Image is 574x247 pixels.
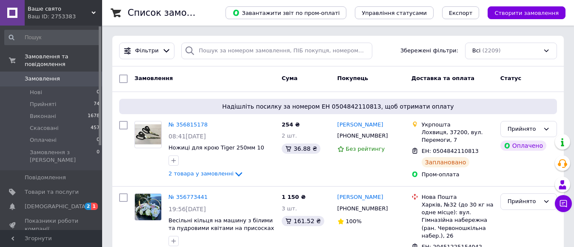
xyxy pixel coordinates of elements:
span: 254 ₴ [282,121,300,128]
span: Прийняті [30,101,56,108]
span: 457 [91,124,100,132]
span: Ваше свято [28,5,91,13]
span: 74 [94,101,100,108]
div: Прийнято [508,125,540,134]
span: Збережені фільтри: [400,47,458,55]
span: Створити замовлення [494,10,559,16]
span: Повідомлення [25,174,66,181]
a: Фото товару [134,193,162,221]
a: 2 товара у замовленні [168,170,244,177]
span: 100% [346,218,362,224]
span: Доставка та оплата [411,75,474,81]
span: (2209) [482,47,500,54]
a: [PERSON_NAME] [337,121,383,129]
span: Управління статусами [362,10,427,16]
h1: Список замовлень [128,8,214,18]
span: 19:56[DATE] [168,206,206,213]
button: Експорт [442,6,480,19]
span: 0 [97,136,100,144]
span: Замовлення [25,75,60,83]
span: Експорт [449,10,473,16]
span: Нові [30,89,42,96]
a: Весільні кільця на машину з білими та пудровими квітами на присосках 2310300пуд [168,217,274,239]
span: Надішліть посилку за номером ЕН 0504842110813, щоб отримати оплату [123,102,554,111]
button: Чат з покупцем [555,195,572,212]
div: Харків, №32 (до 30 кг на одне місце): вул. Гімназійна набережна (ран. Червоношкільна набер.), 26 [422,201,494,240]
div: Лохвиця, 37200, вул. Перемоги, 7 [422,129,494,144]
input: Пошук за номером замовлення, ПІБ покупця, номером телефону, Email, номером накладної [181,43,372,59]
img: Фото товару [135,124,161,144]
a: Створити замовлення [479,9,565,16]
div: 161.52 ₴ [282,216,324,226]
div: Нова Пошта [422,193,494,201]
span: [DEMOGRAPHIC_DATA] [25,203,88,210]
div: Заплановано [422,157,470,167]
img: Фото товару [135,194,161,220]
span: Cума [282,75,297,81]
div: Укрпошта [422,121,494,129]
span: 0 [97,89,100,96]
div: 36.88 ₴ [282,144,320,154]
div: [PHONE_NUMBER] [336,203,390,214]
a: № 356773441 [168,194,208,200]
span: 08:41[DATE] [168,133,206,140]
span: 2 шт. [282,132,297,139]
button: Створити замовлення [488,6,565,19]
a: [PERSON_NAME] [337,193,383,201]
span: Покупець [337,75,368,81]
a: Фото товару [134,121,162,148]
div: Прийнято [508,197,540,206]
span: 0 [97,149,100,164]
div: Ваш ID: 2753383 [28,13,102,20]
span: 1 [91,203,98,210]
span: Фільтри [135,47,159,55]
a: Ножиці для крою Tiger 250мм 10 [168,144,264,151]
span: Статус [500,75,522,81]
button: Завантажити звіт по пром-оплаті [226,6,346,19]
button: Управління статусами [355,6,434,19]
span: 3 шт. [282,205,297,212]
span: 1678 [88,112,100,120]
span: Оплачені [30,136,57,144]
span: Без рейтингу [346,146,385,152]
a: № 356815178 [168,121,208,128]
span: Скасовані [30,124,59,132]
span: Показники роботи компанії [25,217,79,233]
div: Пром-оплата [422,171,494,178]
span: Всі [472,47,481,55]
div: Оплачено [500,141,546,151]
span: Замовлення та повідомлення [25,53,102,68]
span: Замовлення з [PERSON_NAME] [30,149,97,164]
span: 2 товара у замовленні [168,171,234,177]
input: Пошук [4,30,100,45]
span: ЕН: 0504842110813 [422,148,479,154]
span: Виконані [30,112,56,120]
span: 1 150 ₴ [282,194,306,200]
span: Завантажити звіт по пром-оплаті [232,9,340,17]
div: [PHONE_NUMBER] [336,130,390,141]
span: Замовлення [134,75,173,81]
span: 2 [85,203,91,210]
span: Товари та послуги [25,188,79,196]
